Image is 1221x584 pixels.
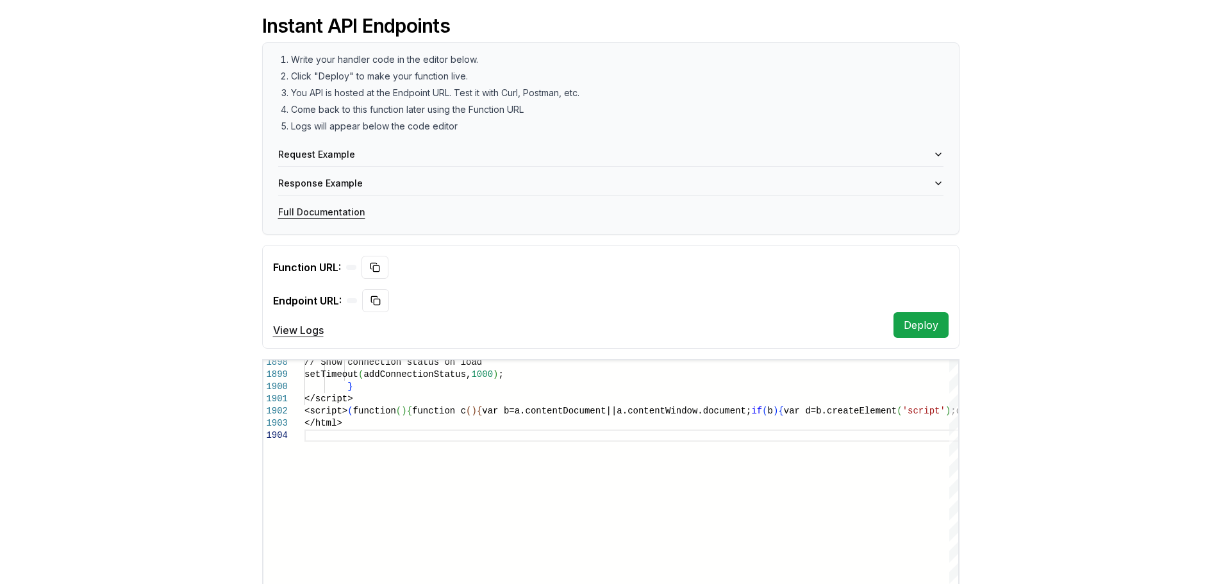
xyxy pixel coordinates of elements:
[263,381,288,393] div: 1900
[751,406,762,416] span: if
[783,406,896,416] span: var d=b.createElement
[291,53,943,66] li: Write your handler code in the editor below.
[263,393,288,405] div: 1901
[767,406,772,416] span: b
[471,369,493,380] span: 1000
[278,206,365,217] a: Full Documentation
[347,381,353,392] span: }
[353,406,395,416] span: function
[273,322,883,338] a: View Logs
[471,406,476,416] span: )
[476,406,481,416] span: {
[304,394,353,404] span: </script>
[304,406,347,416] span: <script>
[304,418,342,428] span: </html>
[304,369,358,380] span: setTimeout
[902,406,945,416] span: 'script'
[273,260,341,275] span: Function URL:
[273,293,342,308] span: Endpoint URL:
[412,406,466,416] span: function c
[278,172,943,195] button: Response Example
[263,405,288,417] div: 1902
[762,406,767,416] span: (
[291,87,943,99] li: You API is hosted at the Endpoint URL. Test it with Curl, Postman, etc.
[778,406,783,416] span: {
[498,369,503,380] span: ;
[395,406,401,416] span: (
[263,417,288,430] div: 1903
[466,406,471,416] span: (
[482,406,751,416] span: var b=a.contentDocument||a.contentWindow.document;
[401,406,406,416] span: )
[291,103,943,116] li: Come back to this function later using the Function URL
[893,312,949,338] button: Deploy
[291,70,943,83] li: Click "Deploy" to make your function live.
[493,369,498,380] span: )
[347,406,353,416] span: (
[897,406,902,416] span: (
[773,406,778,416] span: )
[278,143,943,166] button: Request Example
[358,369,363,380] span: (
[291,120,943,133] li: Logs will appear below the code editor
[263,430,288,442] div: 1904
[406,406,411,416] span: {
[263,369,288,381] div: 1899
[262,14,959,42] h2: Instant API Endpoints
[363,369,471,380] span: addConnectionStatus,
[945,406,950,416] span: )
